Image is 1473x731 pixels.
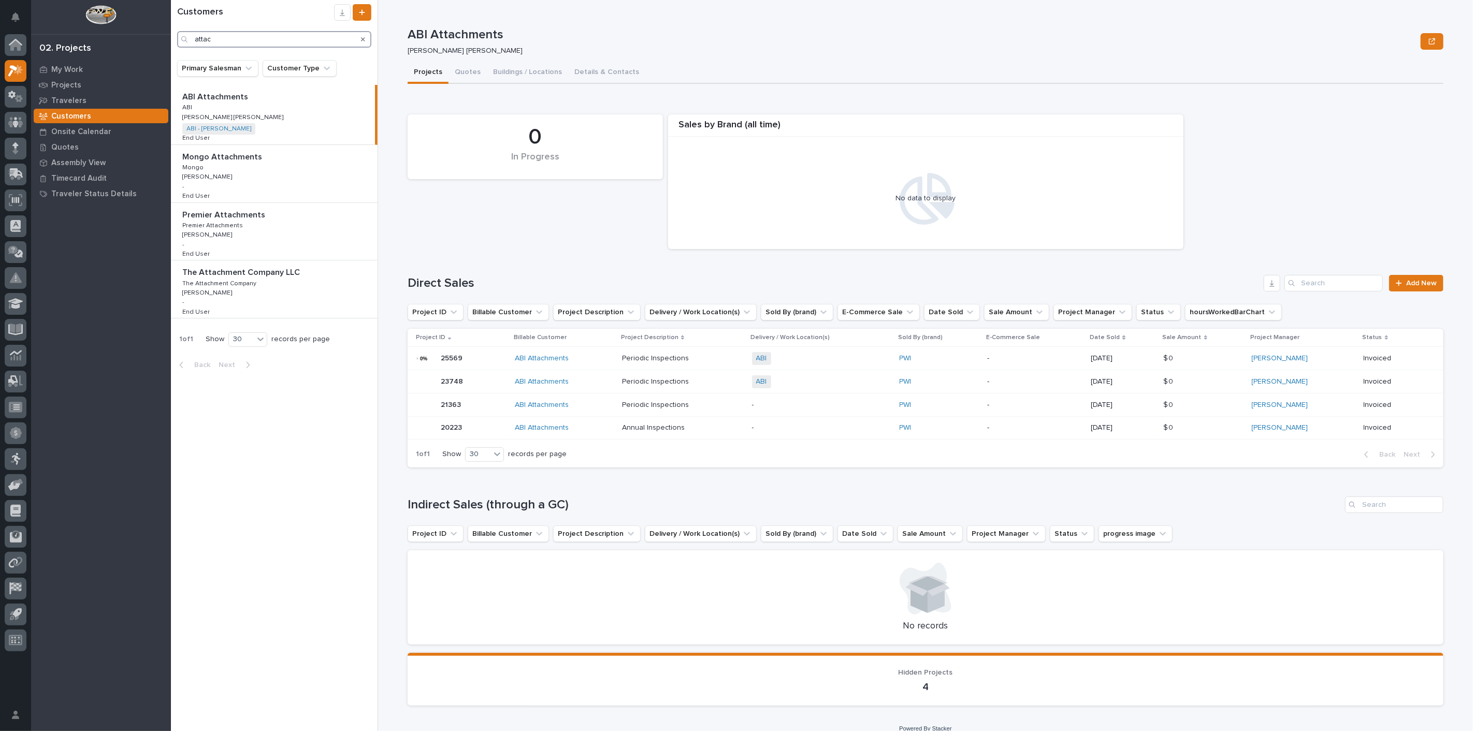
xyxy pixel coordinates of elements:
[214,360,258,370] button: Next
[408,304,464,320] button: Project ID
[425,152,645,173] div: In Progress
[425,124,645,150] div: 0
[515,401,569,410] a: ABI Attachments
[508,450,567,459] p: records per page
[31,139,171,155] a: Quotes
[621,332,678,343] p: Project Description
[761,525,833,542] button: Sold By (brand)
[1164,421,1176,432] p: $ 0
[408,347,1443,370] tr: 2556925569 ABI Attachments Periodic InspectionsPeriodic Inspections ABI PWI -[DATE]$ 0$ 0 [PERSON...
[1053,304,1132,320] button: Project Manager
[182,299,184,306] p: -
[51,81,81,90] p: Projects
[1345,496,1443,513] div: Search
[177,7,334,18] h1: Customers
[182,287,234,297] p: [PERSON_NAME]
[51,96,86,106] p: Travelers
[177,31,371,48] input: Search
[408,47,1412,55] p: [PERSON_NAME] [PERSON_NAME]
[408,393,1443,416] tr: 2136321363 ABI Attachments Periodic InspectionsPeriodic Inspections -PWI -[DATE]$ 0$ 0 [PERSON_NA...
[1163,332,1202,343] p: Sale Amount
[752,401,891,410] p: -
[1284,275,1383,291] input: Search
[751,332,830,343] p: Delivery / Work Location(s)
[182,191,212,200] p: End User
[408,62,449,84] button: Projects
[182,112,285,121] p: [PERSON_NAME] [PERSON_NAME]
[984,304,1049,320] button: Sale Amount
[182,183,184,191] p: -
[568,62,645,84] button: Details & Contacts
[171,360,214,370] button: Back
[761,304,833,320] button: Sold By (brand)
[1185,304,1282,320] button: hoursWorkedBarChart
[1091,401,1155,410] p: [DATE]
[987,401,1082,410] p: -
[987,377,1082,386] p: -
[515,423,569,432] a: ABI Attachments
[188,360,210,370] span: Back
[171,260,378,318] a: The Attachment Company LLCThe Attachment Company LLC The Attachment CompanyThe Attachment Company...
[1252,377,1308,386] a: [PERSON_NAME]
[416,332,445,343] p: Project ID
[177,60,258,77] button: Primary Salesman
[171,85,378,145] a: ABI AttachmentsABI Attachments ABIABI [PERSON_NAME] [PERSON_NAME][PERSON_NAME] [PERSON_NAME] ABI ...
[1364,401,1427,410] p: Invoiced
[1406,280,1437,287] span: Add New
[515,354,569,363] a: ABI Attachments
[1252,354,1308,363] a: [PERSON_NAME]
[900,354,912,363] a: PWI
[182,208,267,220] p: Premier Attachments
[449,62,487,84] button: Quotes
[756,354,767,363] a: ABI
[899,669,953,676] span: Hidden Projects
[408,370,1443,393] tr: 2374823748 ABI Attachments Periodic InspectionsPeriodic Inspections ABI PWI -[DATE]$ 0$ 0 [PERSON...
[171,327,201,352] p: 1 of 1
[219,360,241,370] span: Next
[1050,525,1094,542] button: Status
[468,304,549,320] button: Billable Customer
[837,304,920,320] button: E-Commerce Sale
[441,399,463,410] p: 21363
[622,399,691,410] p: Periodic Inspections
[171,203,378,261] a: Premier AttachmentsPremier Attachments Premier AttachmentsPremier Attachments [PERSON_NAME][PERSO...
[645,525,757,542] button: Delivery / Work Location(s)
[441,352,465,363] p: 25569
[182,150,264,162] p: Mongo Attachments
[900,423,912,432] a: PWI
[206,335,224,344] p: Show
[182,241,184,248] p: -
[1399,450,1443,459] button: Next
[1404,450,1426,459] span: Next
[900,377,912,386] a: PWI
[420,621,1431,632] p: No records
[182,220,245,229] p: Premier Attachments
[182,102,194,111] p: ABI
[900,401,912,410] a: PWI
[987,354,1082,363] p: -
[271,335,330,344] p: records per page
[668,120,1183,137] div: Sales by Brand (all time)
[186,125,251,133] a: ABI - [PERSON_NAME]
[51,65,83,75] p: My Work
[51,189,137,199] p: Traveler Status Details
[182,229,234,239] p: [PERSON_NAME]
[263,60,337,77] button: Customer Type
[1090,332,1120,343] p: Date Sold
[1373,450,1395,459] span: Back
[967,525,1046,542] button: Project Manager
[1164,399,1176,410] p: $ 0
[31,77,171,93] a: Projects
[85,5,116,24] img: Workspace Logo
[487,62,568,84] button: Buildings / Locations
[673,194,1178,203] div: No data to display
[39,43,91,54] div: 02. Projects
[466,449,490,460] div: 30
[986,332,1040,343] p: E-Commerce Sale
[1091,354,1155,363] p: [DATE]
[408,525,464,542] button: Project ID
[441,421,464,432] p: 20223
[645,304,757,320] button: Delivery / Work Location(s)
[31,93,171,108] a: Travelers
